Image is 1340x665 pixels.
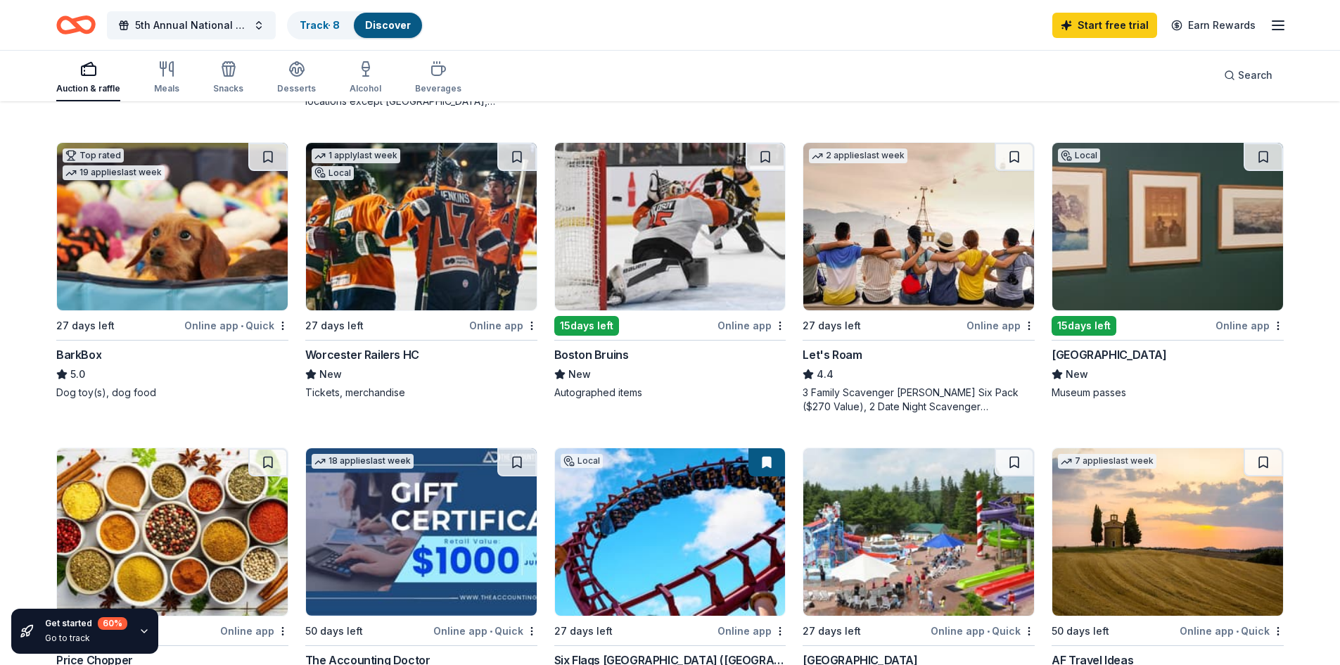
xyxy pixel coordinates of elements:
a: Discover [365,19,411,31]
div: Top rated [63,148,124,163]
div: Online app Quick [1180,622,1284,640]
span: New [1066,366,1088,383]
img: Image for Price Chopper [57,448,288,616]
img: Image for Boston Bruins [555,143,786,310]
div: Local [561,454,603,468]
span: Search [1238,67,1272,84]
div: Online app [1215,317,1284,334]
button: Search [1213,61,1284,89]
img: Image for AF Travel Ideas [1052,448,1283,616]
button: Snacks [213,55,243,101]
div: Get started [45,617,127,630]
div: Museum passes [1052,386,1284,400]
div: Desserts [277,83,316,94]
div: Online app [469,317,537,334]
a: Earn Rewards [1163,13,1264,38]
button: 5th Annual National Food Day Auction [107,11,276,39]
a: Track· 8 [300,19,340,31]
img: Image for BarkBox [57,143,288,310]
div: [GEOGRAPHIC_DATA] [1052,346,1166,363]
img: Image for Worcester Railers HC [306,143,537,310]
div: 1 apply last week [312,148,400,163]
div: Boston Bruins [554,346,629,363]
div: Local [1058,148,1100,163]
button: Desserts [277,55,316,101]
div: 15 days left [1052,316,1116,336]
div: Online app [717,622,786,640]
button: Auction & raffle [56,55,120,101]
span: 5.0 [70,366,85,383]
div: Online app [220,622,288,640]
span: New [319,366,342,383]
div: 27 days left [305,317,364,334]
div: 3 Family Scavenger [PERSON_NAME] Six Pack ($270 Value), 2 Date Night Scavenger [PERSON_NAME] Two ... [803,386,1035,414]
div: 50 days left [305,623,363,640]
div: 18 applies last week [312,454,414,469]
a: Start free trial [1052,13,1157,38]
div: Online app Quick [184,317,288,334]
div: 2 applies last week [809,148,907,163]
div: 19 applies last week [63,165,165,180]
a: Image for Boston Bruins15days leftOnline appBoston BruinsNewAutographed items [554,142,786,400]
div: 60 % [98,617,127,630]
div: 27 days left [554,623,613,640]
div: Let's Roam [803,346,862,363]
div: Tickets, merchandise [305,386,537,400]
span: 5th Annual National Food Day Auction [135,17,248,34]
span: New [568,366,591,383]
a: Image for Worcester Art MuseumLocal15days leftOnline app[GEOGRAPHIC_DATA]NewMuseum passes [1052,142,1284,400]
div: Local [312,166,354,180]
div: Go to track [45,633,127,644]
div: 27 days left [56,317,115,334]
div: 7 applies last week [1058,454,1156,469]
img: Image for The Accounting Doctor [306,448,537,616]
div: 27 days left [803,317,861,334]
span: • [241,320,243,331]
button: Beverages [415,55,461,101]
span: • [1236,626,1239,637]
div: Online app Quick [433,622,537,640]
a: Image for BarkBoxTop rated19 applieslast week27 days leftOnline app•QuickBarkBox5.0Dog toy(s), do... [56,142,288,400]
button: Alcohol [350,55,381,101]
div: Autographed items [554,386,786,400]
div: Snacks [213,83,243,94]
img: Image for Worcester Art Museum [1052,143,1283,310]
button: Track· 8Discover [287,11,423,39]
div: Beverages [415,83,461,94]
a: Image for Worcester Railers HC1 applylast weekLocal27 days leftOnline appWorcester Railers HCNewT... [305,142,537,400]
a: Home [56,8,96,42]
div: Online app Quick [931,622,1035,640]
div: 50 days left [1052,623,1109,640]
span: • [490,626,492,637]
div: 27 days left [803,623,861,640]
img: Image for Let's Roam [803,143,1034,310]
img: Image for Santa's Village [803,448,1034,616]
div: Worcester Railers HC [305,346,419,363]
a: Image for Let's Roam2 applieslast week27 days leftOnline appLet's Roam4.43 Family Scavenger [PERS... [803,142,1035,414]
div: Alcohol [350,83,381,94]
span: 4.4 [817,366,834,383]
img: Image for Six Flags New England (Agawam) [555,448,786,616]
button: Meals [154,55,179,101]
div: BarkBox [56,346,101,363]
span: • [987,626,990,637]
div: 15 days left [554,316,619,336]
div: Meals [154,83,179,94]
div: Online app [717,317,786,334]
div: Online app [966,317,1035,334]
div: Auction & raffle [56,83,120,94]
div: Dog toy(s), dog food [56,386,288,400]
